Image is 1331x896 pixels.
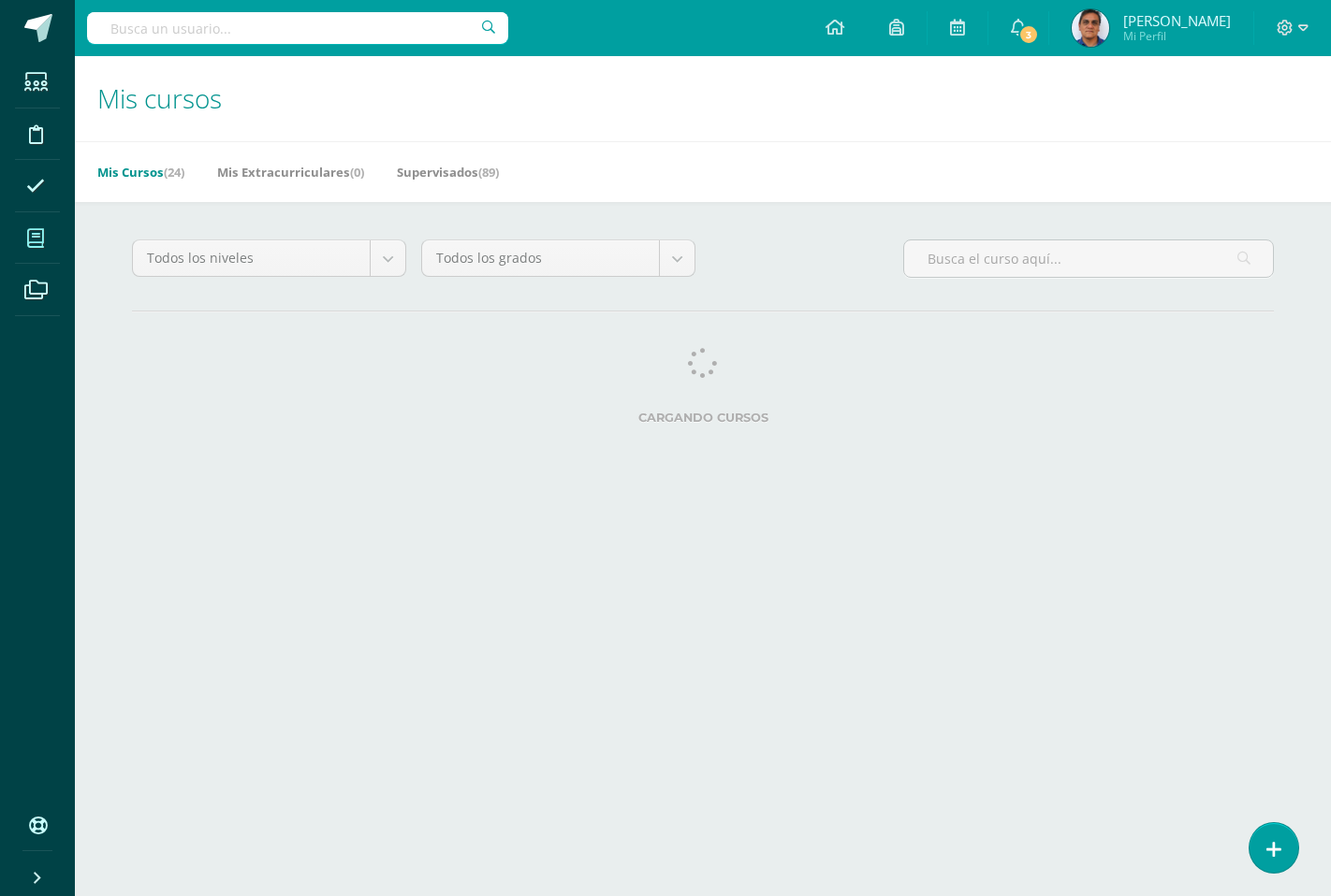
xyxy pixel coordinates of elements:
[217,157,364,187] a: Mis Extracurriculares(0)
[164,164,184,181] span: (24)
[1123,11,1231,30] span: [PERSON_NAME]
[397,157,499,187] a: Supervisados(89)
[436,240,645,276] span: Todos los grados
[132,411,1274,425] label: Cargando cursos
[97,157,184,187] a: Mis Cursos(24)
[1018,24,1039,45] span: 3
[97,80,222,116] span: Mis cursos
[904,240,1273,277] input: Busca el curso aquí...
[147,240,356,276] span: Todos los niveles
[1123,28,1231,44] span: Mi Perfil
[133,240,405,276] a: Todos los niveles
[422,240,695,276] a: Todos los grados
[1072,9,1109,47] img: 273b6853e3968a0849ea5b67cbf1d59c.png
[87,12,508,44] input: Busca un usuario...
[350,164,364,181] span: (0)
[478,164,499,181] span: (89)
